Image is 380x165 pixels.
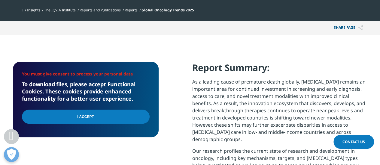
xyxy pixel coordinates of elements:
p: Share PAGE [329,21,367,35]
h4: Report Summary: [192,62,367,78]
img: Share PAGE [358,25,363,30]
input: I Accept [22,110,150,124]
a: The IQVIA Institute [44,7,76,13]
a: Reports [125,7,138,13]
h5: To download files, please accept Functional Cookies. These cookies provide enhanced functionality... [22,81,150,102]
button: Open Preferences [4,147,19,162]
a: Contact Us [333,135,374,149]
span: Contact Us [342,139,365,144]
span: Global Oncology Trends 2025 [141,7,194,13]
a: Insights [27,7,40,13]
p: As a leading cause of premature death globally, [MEDICAL_DATA] remains an important area for cont... [192,78,367,147]
a: Reports and Publications [80,7,121,13]
li: You must give consent to process your personal data [22,71,150,77]
button: Share PAGEShare PAGE [329,21,367,35]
